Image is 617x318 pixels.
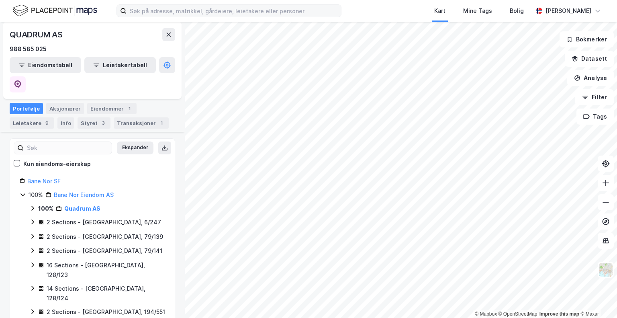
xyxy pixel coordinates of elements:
button: Leietakertabell [84,57,156,73]
div: [PERSON_NAME] [545,6,591,16]
div: Eiendommer [87,103,137,114]
button: Eiendomstabell [10,57,81,73]
div: Styret [78,117,110,129]
div: Transaksjoner [114,117,169,129]
button: Analyse [567,70,614,86]
div: 2 Sections - [GEOGRAPHIC_DATA], 79/139 [47,232,163,242]
div: Kun eiendoms-eierskap [23,159,91,169]
div: Mine Tags [463,6,492,16]
a: Bane Nor Eiendom AS [54,191,114,198]
div: 3 [99,119,107,127]
div: 100% [29,190,43,200]
a: Quadrum AS [64,205,100,212]
img: Z [598,262,613,277]
button: Datasett [565,51,614,67]
div: Kontrollprogram for chat [577,279,617,318]
div: Leietakere [10,117,54,129]
div: Aksjonærer [46,103,84,114]
button: Bokmerker [560,31,614,47]
button: Tags [576,109,614,125]
input: Søk på adresse, matrikkel, gårdeiere, leietakere eller personer [127,5,341,17]
div: 988 585 025 [10,44,47,54]
div: 100% [38,204,53,213]
div: Portefølje [10,103,43,114]
div: 1 [125,105,133,113]
a: Bane Nor SF [27,178,61,185]
a: Mapbox [475,311,497,317]
button: Filter [575,89,614,105]
iframe: Chat Widget [577,279,617,318]
div: QUADRUM AS [10,28,64,41]
div: 2 Sections - [GEOGRAPHIC_DATA], 194/551 [47,307,165,317]
div: Kart [434,6,445,16]
input: Søk [24,142,112,154]
div: 14 Sections - [GEOGRAPHIC_DATA], 128/124 [47,284,165,303]
div: 2 Sections - [GEOGRAPHIC_DATA], 79/141 [47,246,162,256]
div: 16 Sections - [GEOGRAPHIC_DATA], 128/123 [47,261,165,280]
div: 9 [43,119,51,127]
div: Bolig [510,6,524,16]
div: 1 [157,119,165,127]
div: 2 Sections - [GEOGRAPHIC_DATA], 6/247 [47,217,161,227]
div: Info [57,117,74,129]
button: Ekspander [117,142,153,154]
a: Improve this map [539,311,579,317]
img: logo.f888ab2527a4732fd821a326f86c7f29.svg [13,4,97,18]
a: OpenStreetMap [499,311,537,317]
